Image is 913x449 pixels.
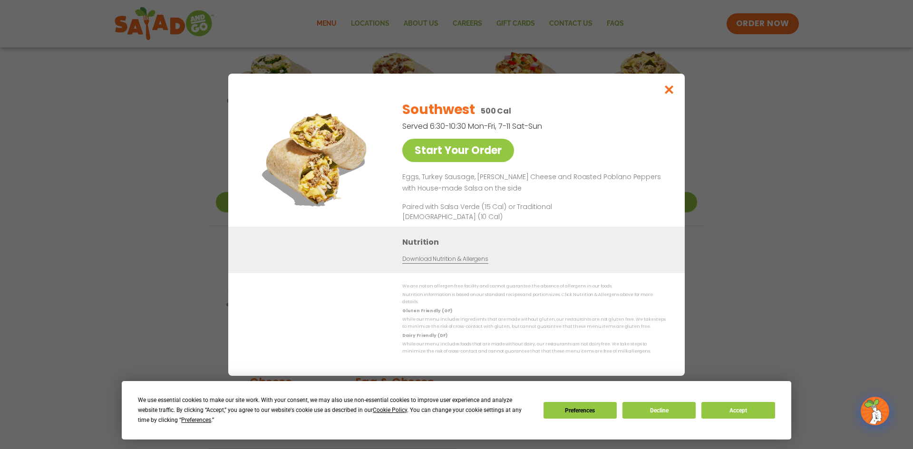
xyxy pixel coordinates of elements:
p: While our menu includes ingredients that are made without gluten, our restaurants are not gluten ... [402,316,666,331]
h2: Southwest [402,100,475,120]
p: Eggs, Turkey Sausage, [PERSON_NAME] Cheese and Roasted Poblano Peppers with House-made Salsa on t... [402,172,662,194]
img: Featured product photo for Southwest [250,93,383,226]
a: Start Your Order [402,139,514,162]
p: Served 6:30-10:30 Mon-Fri, 7-11 Sat-Sun [402,120,616,132]
p: We are not an allergen free facility and cannot guarantee the absence of allergens in our foods. [402,283,666,290]
img: wpChatIcon [862,398,888,424]
strong: Gluten Friendly (GF) [402,307,452,313]
span: Preferences [181,417,211,423]
button: Close modal [654,74,685,105]
button: Decline [622,402,696,419]
a: Download Nutrition & Allergens [402,254,488,263]
div: We use essential cookies to make our site work. With your consent, we may also use non-essential ... [138,395,532,425]
strong: Dairy Friendly (DF) [402,332,447,338]
p: Nutrition information is based on our standard recipes and portion sizes. Click Nutrition & Aller... [402,291,666,306]
button: Preferences [544,402,617,419]
button: Accept [701,402,775,419]
p: While our menu includes foods that are made without dairy, our restaurants are not dairy free. We... [402,341,666,355]
h3: Nutrition [402,236,670,248]
span: Cookie Policy [373,407,407,413]
div: Cookie Consent Prompt [122,381,791,439]
p: Paired with Salsa Verde (15 Cal) or Traditional [DEMOGRAPHIC_DATA] (10 Cal) [402,201,578,221]
p: 500 Cal [481,105,511,117]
